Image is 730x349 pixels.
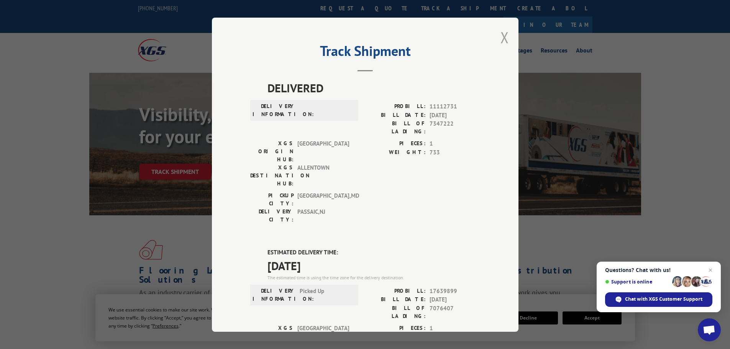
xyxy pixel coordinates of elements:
span: DELIVERED [267,79,480,97]
label: XGS ORIGIN HUB: [250,324,294,348]
h2: Track Shipment [250,46,480,60]
label: DELIVERY INFORMATION: [253,102,296,118]
label: XGS ORIGIN HUB: [250,139,294,164]
span: [DATE] [430,295,480,304]
span: [DATE] [430,111,480,120]
span: 7076407 [430,304,480,320]
span: [GEOGRAPHIC_DATA] [297,324,349,348]
span: 11112731 [430,102,480,111]
span: Close chat [706,265,715,275]
span: 1 [430,139,480,148]
label: DELIVERY CITY: [250,208,294,224]
label: DELIVERY INFORMATION: [253,287,296,303]
label: PICKUP CITY: [250,192,294,208]
div: Chat with XGS Customer Support [605,292,712,307]
span: [GEOGRAPHIC_DATA] [297,139,349,164]
span: [GEOGRAPHIC_DATA] , MD [297,192,349,208]
span: Picked Up [300,287,351,303]
label: WEIGHT: [365,148,426,157]
label: BILL DATE: [365,111,426,120]
span: Questions? Chat with us! [605,267,712,273]
label: XGS DESTINATION HUB: [250,164,294,188]
span: 7347222 [430,120,480,136]
label: PIECES: [365,139,426,148]
span: PASSAIC , NJ [297,208,349,224]
span: Support is online [605,279,669,285]
button: Close modal [500,27,509,48]
span: 1 [430,324,480,333]
span: Chat with XGS Customer Support [625,296,702,303]
label: BILL OF LADING: [365,304,426,320]
label: PROBILL: [365,287,426,295]
label: PIECES: [365,324,426,333]
label: PROBILL: [365,102,426,111]
span: ALLENTOWN [297,164,349,188]
label: ESTIMATED DELIVERY TIME: [267,248,480,257]
label: BILL OF LADING: [365,120,426,136]
div: Open chat [698,318,721,341]
span: 733 [430,148,480,157]
span: [DATE] [267,257,480,274]
div: The estimated time is using the time zone for the delivery destination. [267,274,480,281]
span: 17639899 [430,287,480,295]
label: BILL DATE: [365,295,426,304]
